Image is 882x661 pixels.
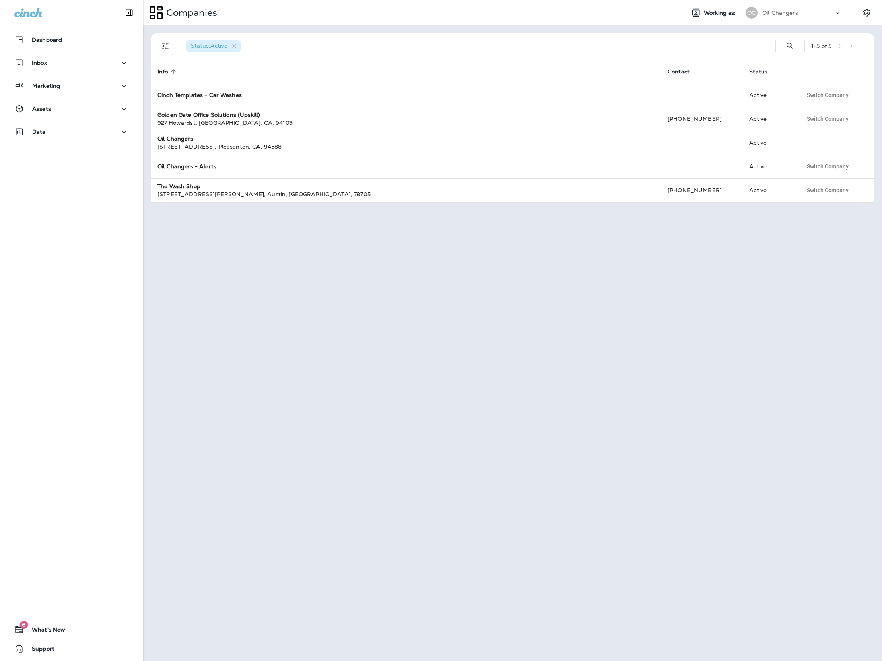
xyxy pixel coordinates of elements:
span: Contact [668,68,690,75]
span: Status [749,68,767,75]
button: 6What's New [8,622,135,638]
span: Status : Active [191,42,227,49]
div: [STREET_ADDRESS] , Pleasanton , CA , 94588 [157,143,655,151]
p: Assets [32,106,51,112]
span: Switch Company [807,187,849,193]
span: Switch Company [807,116,849,122]
button: Switch Company [802,113,853,125]
td: [PHONE_NUMBER] [661,178,743,202]
td: Active [743,83,796,107]
td: Active [743,107,796,131]
strong: Cinch Templates - Car Washes [157,91,242,99]
button: Support [8,641,135,657]
span: What's New [24,626,65,636]
p: Inbox [32,60,47,66]
strong: The Wash Shop [157,183,200,190]
td: Active [743,178,796,202]
span: Info [157,68,168,75]
strong: Oil Changers [157,135,193,142]
button: Collapse Sidebar [118,5,140,21]
button: Switch Company [802,184,853,196]
div: Status:Active [186,40,241,52]
div: [STREET_ADDRESS][PERSON_NAME] , Austin , [GEOGRAPHIC_DATA] , 78705 [157,190,655,198]
span: Switch Company [807,92,849,98]
strong: Golden Gate Office Solutions (Upskill) [157,111,260,118]
span: Working as: [704,10,738,16]
button: Settings [860,6,874,20]
p: Data [32,129,46,135]
p: Oil Changers [762,10,798,16]
span: 6 [19,621,28,629]
button: Assets [8,101,135,117]
strong: Oil Changers - Alerts [157,163,216,170]
p: Companies [163,7,217,19]
span: Contact [668,68,700,75]
div: 1 - 5 of 5 [811,43,831,49]
div: 927 Howardst , [GEOGRAPHIC_DATA] , CA , 94103 [157,119,655,127]
span: Info [157,68,179,75]
td: Active [743,131,796,155]
p: Marketing [32,83,60,89]
button: Switch Company [802,89,853,101]
button: Marketing [8,78,135,94]
div: OC [746,7,758,19]
span: Status [749,68,778,75]
td: [PHONE_NUMBER] [661,107,743,131]
span: Support [24,646,54,655]
button: Dashboard [8,32,135,48]
span: Switch Company [807,164,849,169]
p: Dashboard [32,37,62,43]
button: Inbox [8,55,135,71]
button: Switch Company [802,160,853,172]
button: Data [8,124,135,140]
td: Active [743,155,796,178]
button: Filters [157,38,173,54]
button: Search Companies [782,38,798,54]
